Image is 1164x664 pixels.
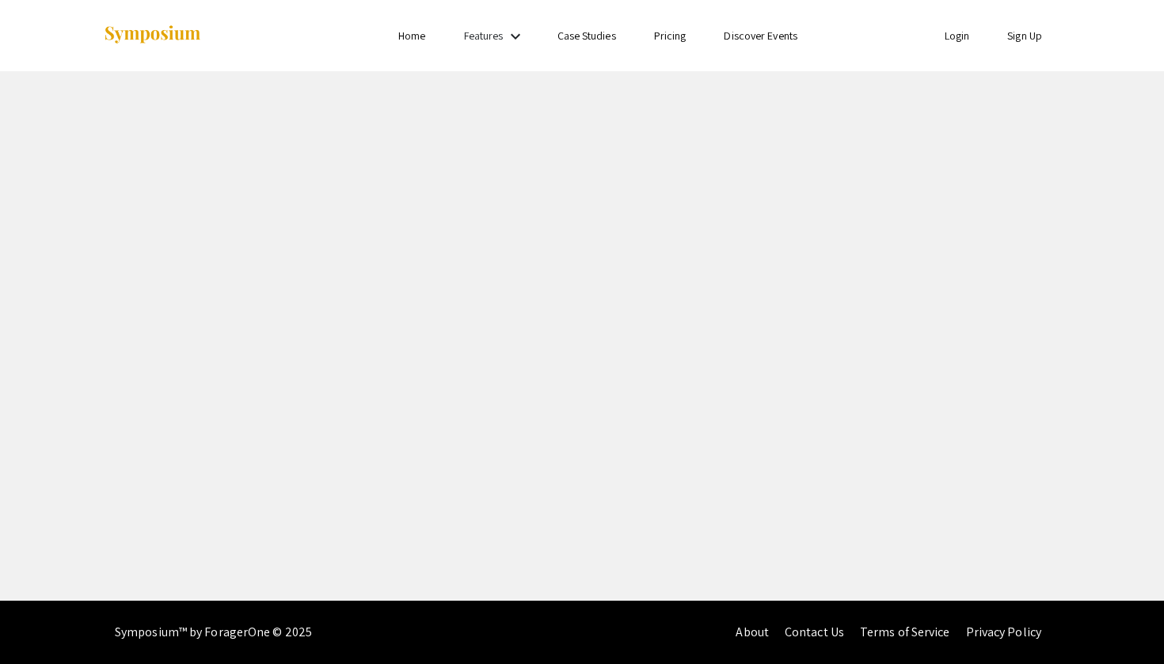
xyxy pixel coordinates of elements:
a: Features [464,28,504,43]
a: Pricing [654,28,687,43]
div: Symposium™ by ForagerOne © 2025 [115,601,312,664]
a: Sign Up [1007,28,1042,43]
a: Contact Us [785,624,844,640]
a: Case Studies [557,28,616,43]
a: Login [945,28,970,43]
a: Discover Events [724,28,797,43]
a: Terms of Service [860,624,950,640]
img: Symposium by ForagerOne [103,25,202,46]
mat-icon: Expand Features list [506,27,525,46]
a: Privacy Policy [966,624,1041,640]
a: Home [398,28,425,43]
a: About [736,624,769,640]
